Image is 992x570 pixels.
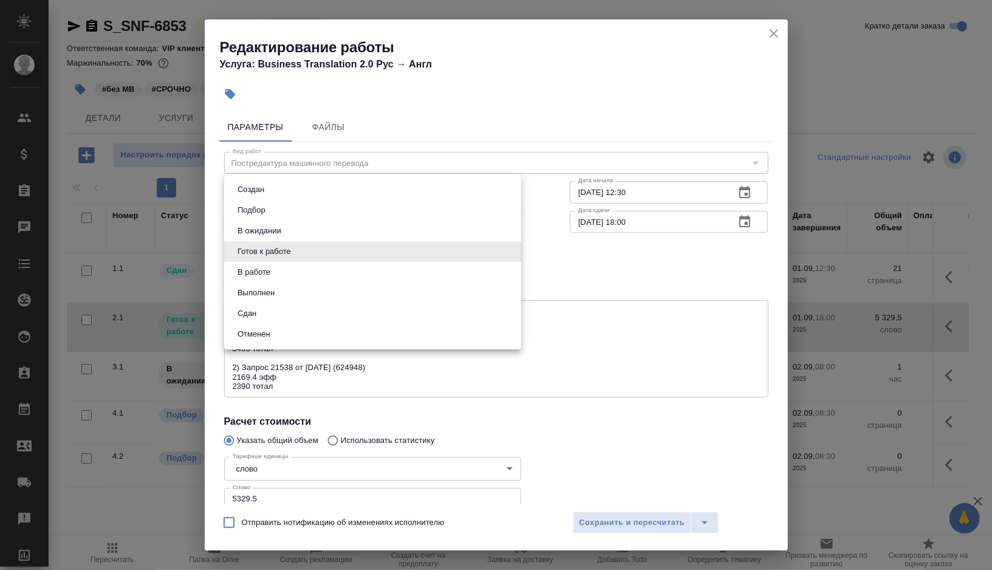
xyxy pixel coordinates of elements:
[234,328,274,341] button: Отменен
[234,245,295,258] button: Готов к работе
[234,204,269,217] button: Подбор
[234,266,274,279] button: В работе
[234,183,268,196] button: Создан
[234,286,278,300] button: Выполнен
[234,224,285,238] button: В ожидании
[234,307,260,320] button: Сдан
